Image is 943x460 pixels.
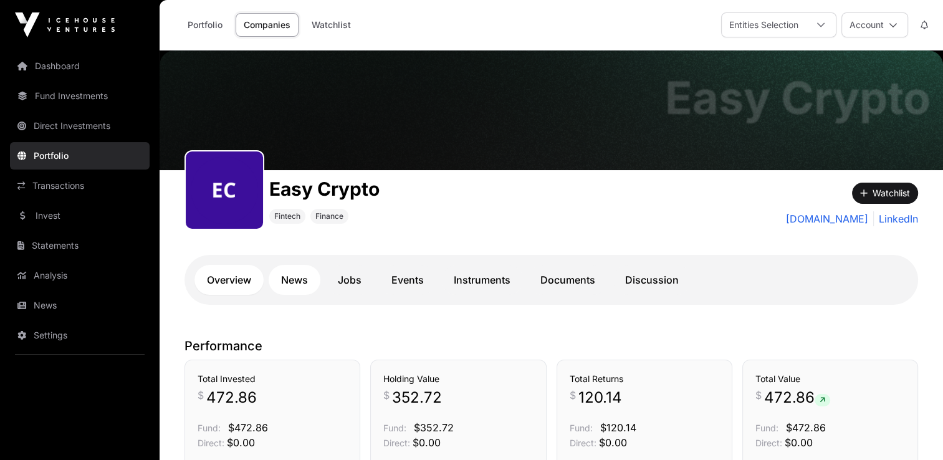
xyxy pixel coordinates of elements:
[269,265,320,295] a: News
[227,436,255,449] span: $0.00
[236,13,299,37] a: Companies
[304,13,359,37] a: Watchlist
[198,423,221,433] span: Fund:
[570,388,576,403] span: $
[841,12,908,37] button: Account
[852,183,918,204] button: Watchlist
[755,388,762,403] span: $
[10,202,150,229] a: Invest
[413,436,441,449] span: $0.00
[755,373,905,385] h3: Total Value
[383,388,390,403] span: $
[325,265,374,295] a: Jobs
[10,52,150,80] a: Dashboard
[10,112,150,140] a: Direct Investments
[786,211,868,226] a: [DOMAIN_NAME]
[10,172,150,199] a: Transactions
[198,373,347,385] h3: Total Invested
[873,211,918,226] a: LinkedIn
[578,388,622,408] span: 120.14
[383,423,406,433] span: Fund:
[191,156,258,224] img: easy-crypto302.png
[10,232,150,259] a: Statements
[194,265,908,295] nav: Tabs
[180,13,231,37] a: Portfolio
[383,373,533,385] h3: Holding Value
[206,388,257,408] span: 472.86
[392,388,442,408] span: 352.72
[160,50,943,170] img: Easy Crypto
[198,388,204,403] span: $
[194,265,264,295] a: Overview
[785,436,813,449] span: $0.00
[228,421,268,434] span: $472.86
[10,292,150,319] a: News
[383,438,410,448] span: Direct:
[379,265,436,295] a: Events
[755,438,782,448] span: Direct:
[198,438,224,448] span: Direct:
[722,13,806,37] div: Entities Selection
[528,265,608,295] a: Documents
[786,421,826,434] span: $472.86
[570,373,719,385] h3: Total Returns
[441,265,523,295] a: Instruments
[269,178,380,200] h1: Easy Crypto
[15,12,115,37] img: Icehouse Ventures Logo
[665,75,931,120] h1: Easy Crypto
[570,438,596,448] span: Direct:
[184,337,918,355] p: Performance
[570,423,593,433] span: Fund:
[10,142,150,170] a: Portfolio
[10,262,150,289] a: Analysis
[274,211,300,221] span: Fintech
[755,423,778,433] span: Fund:
[414,421,454,434] span: $352.72
[599,436,627,449] span: $0.00
[613,265,691,295] a: Discussion
[315,211,343,221] span: Finance
[881,400,943,460] iframe: Chat Widget
[600,421,636,434] span: $120.14
[10,322,150,349] a: Settings
[764,388,830,408] span: 472.86
[10,82,150,110] a: Fund Investments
